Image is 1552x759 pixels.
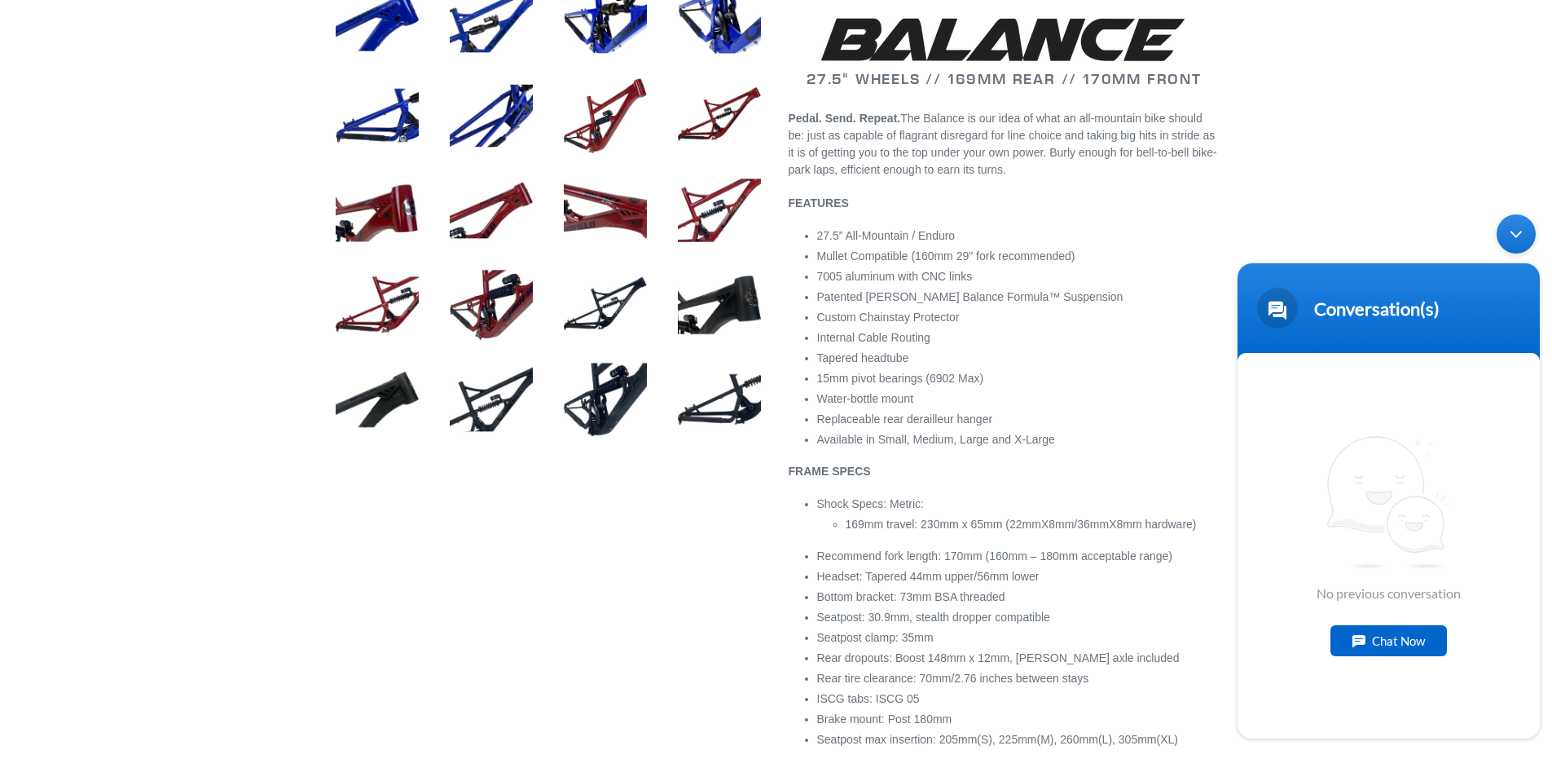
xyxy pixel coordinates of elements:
img: Load image into Gallery viewer, BALANCE - Frameset [675,355,764,444]
h2: 27.5" WHEELS // 169MM REAR // 170MM FRONT [789,12,1220,88]
img: Load image into Gallery viewer, BALANCE - Frameset [675,71,764,161]
span: 15mm pivot bearings (6902 Max) [817,372,984,385]
li: Seatpost max insertion: 205mm(S), 225mm(M), 260mm(L), 305mm(XL) [817,731,1220,748]
span: 169mm travel: 230mm x 65mm (22mmX8mm/36mmX8mm hardware) [846,518,1197,531]
b: FRAME SPECS [789,465,871,478]
img: Load image into Gallery viewer, BALANCE - Frameset [561,71,650,161]
span: Rear dropouts: Boost 148mm x 12mm, [PERSON_NAME] axle included [817,651,1180,664]
span: Seatpost clamp: 35mm [817,631,934,644]
span: Brake mount: Post 180mm [817,713,952,726]
span: Recommend fork length: 170mm (160mm – 180mm acceptable range) [817,549,1173,563]
span: Custom Chainstay Protector [817,311,960,324]
img: Load image into Gallery viewer, BALANCE - Frameset [446,165,536,255]
img: Load image into Gallery viewer, BALANCE - Frameset [332,355,422,444]
img: Load image into Gallery viewer, BALANCE - Frameset [332,165,422,255]
img: Load image into Gallery viewer, BALANCE - Frameset [561,355,650,444]
li: Tapered headtube [817,350,1220,367]
img: Load image into Gallery viewer, BALANCE - Frameset [675,260,764,350]
img: Load image into Gallery viewer, BALANCE - Frameset [446,355,536,444]
iframe: SalesIQ Chatwindow [1229,206,1548,747]
span: Internal Cable Routing [817,331,930,344]
span: ISCG tabs: ISCG 05 [817,692,920,705]
img: Load image into Gallery viewer, BALANCE - Frameset [332,71,422,161]
span: Replaceable rear derailleur hanger [817,413,993,426]
img: Load image into Gallery viewer, BALANCE - Frameset [446,260,536,350]
p: The Balance is our idea of what an all-mountain bike should be: just as capable of flagrant disre... [789,110,1220,179]
img: Load image into Gallery viewer, BALANCE - Frameset [446,71,536,161]
li: Available in Small, Medium, Large and X-Large [817,431,1220,448]
b: FEATURES [789,196,849,210]
img: Load image into Gallery viewer, BALANCE - Frameset [332,260,422,350]
img: Load image into Gallery viewer, BALANCE - Frameset [675,165,764,255]
span: Seatpost: 30.9mm, stealth dropper compatible [817,611,1050,624]
img: Load image into Gallery viewer, BALANCE - Frameset [561,165,650,255]
span: 27.5” All-Mountain / Enduro [817,229,956,242]
span: Shock Specs: Metric: [817,497,925,510]
span: Rear tire clearance: 70mm/2.76 inches between stays [817,672,1089,685]
span: Patented [PERSON_NAME] Balance Formula™ Suspension [817,290,1123,303]
span: Mullet Compatible (160mm 29" fork recommended) [817,249,1075,263]
span: Headset: Tapered 44mm upper/56mm lower [817,570,1040,583]
b: Pedal. Send. Repeat. [789,112,901,125]
span: Water-bottle mount [817,392,914,405]
span: Bottom bracket: 73mm BSA threaded [817,590,1005,603]
img: Load image into Gallery viewer, BALANCE - Frameset [561,260,650,350]
span: 7005 aluminum with CNC links [817,270,973,283]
